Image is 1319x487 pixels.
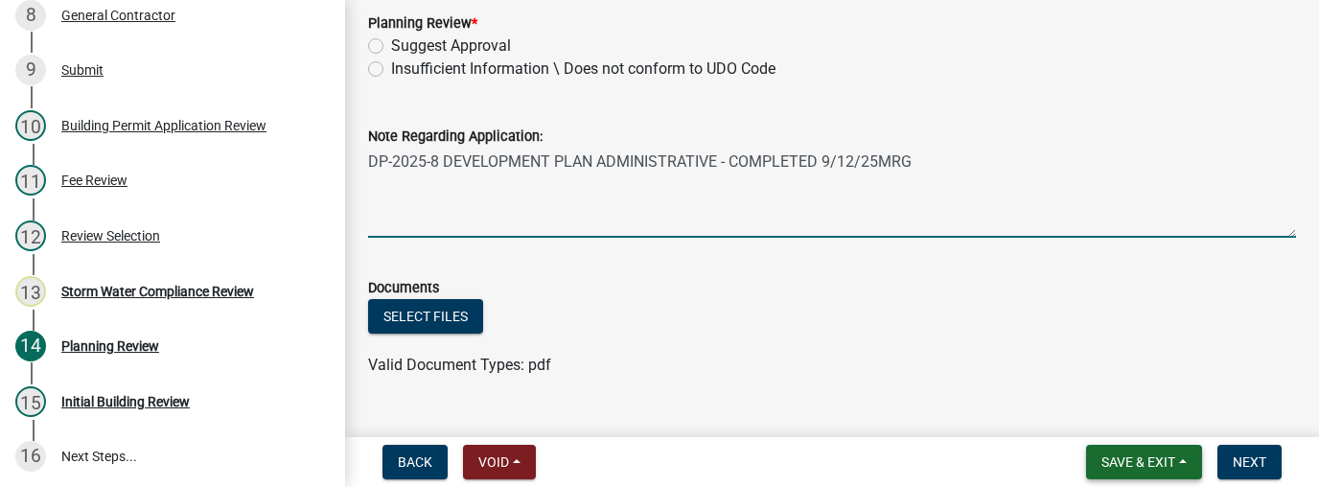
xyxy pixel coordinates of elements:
[15,55,46,85] div: 9
[61,395,190,408] div: Initial Building Review
[398,454,432,470] span: Back
[61,174,127,187] div: Fee Review
[15,386,46,417] div: 15
[15,331,46,361] div: 14
[15,110,46,141] div: 10
[61,229,160,243] div: Review Selection
[391,35,511,58] label: Suggest Approval
[61,339,159,353] div: Planning Review
[368,130,543,144] label: Note Regarding Application:
[61,119,266,132] div: Building Permit Application Review
[382,445,448,479] button: Back
[463,445,536,479] button: Void
[15,220,46,251] div: 12
[15,165,46,196] div: 11
[368,299,483,334] button: Select files
[368,356,551,374] span: Valid Document Types: pdf
[391,58,775,81] label: Insufficient Information \ Does not conform to UDO Code
[15,276,46,307] div: 13
[1233,454,1266,470] span: Next
[1086,445,1202,479] button: Save & Exit
[61,285,254,298] div: Storm Water Compliance Review
[368,282,439,295] label: Documents
[1101,454,1175,470] span: Save & Exit
[61,63,104,77] div: Submit
[368,17,477,31] label: Planning Review
[1217,445,1282,479] button: Next
[15,441,46,472] div: 16
[478,454,509,470] span: Void
[61,9,175,22] div: General Contractor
